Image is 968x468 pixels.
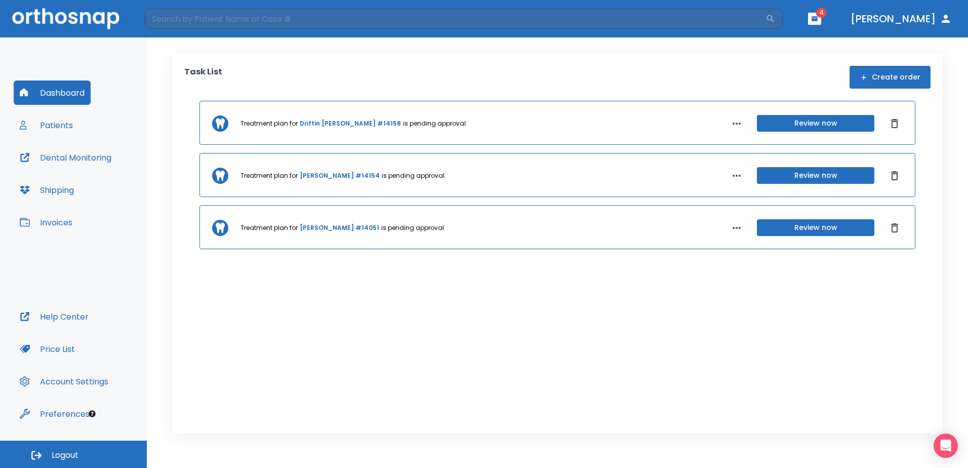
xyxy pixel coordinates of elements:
[14,210,78,235] button: Invoices
[886,168,903,184] button: Dismiss
[88,409,97,418] div: Tooltip anchor
[14,304,95,329] button: Help Center
[757,167,874,184] button: Review now
[240,223,298,232] p: Treatment plan for
[850,66,931,89] button: Create order
[240,119,298,128] p: Treatment plan for
[300,223,379,232] a: [PERSON_NAME] #14051
[14,369,114,394] button: Account Settings
[52,450,78,461] span: Logout
[300,119,401,128] a: Driftin [PERSON_NAME] #14158
[757,219,874,236] button: Review now
[381,223,444,232] p: is pending approval
[403,119,466,128] p: is pending approval
[184,66,222,89] p: Task List
[14,178,80,202] button: Shipping
[14,402,96,426] button: Preferences
[14,81,91,105] button: Dashboard
[886,220,903,236] button: Dismiss
[816,8,827,18] span: 4
[300,171,380,180] a: [PERSON_NAME] #14154
[757,115,874,132] button: Review now
[886,115,903,132] button: Dismiss
[14,113,79,137] button: Patients
[12,8,119,29] img: Orthosnap
[14,337,81,361] button: Price List
[145,9,765,29] input: Search by Patient Name or Case #
[382,171,445,180] p: is pending approval
[934,434,958,458] div: Open Intercom Messenger
[846,10,956,28] button: [PERSON_NAME]
[240,171,298,180] p: Treatment plan for
[14,145,117,170] button: Dental Monitoring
